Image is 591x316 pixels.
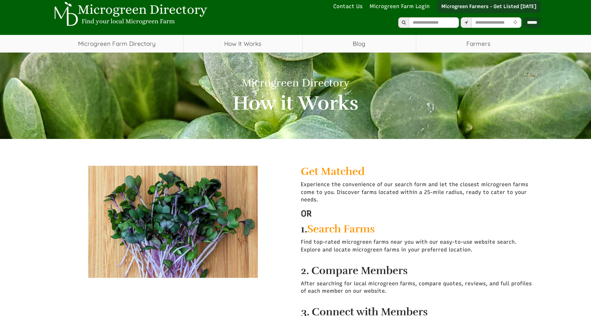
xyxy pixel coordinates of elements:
[88,166,258,278] img: db5fd87d105f0e1ae5d00f7173c24f0fd82c2260
[301,264,408,277] strong: 2. Compare Members
[303,35,416,53] a: Blog
[50,2,209,26] img: Microgreen Directory
[301,280,536,295] p: After searching for local microgreen farms, compare quotes, reviews, and full profiles of each me...
[301,165,365,178] a: Get Matched
[55,77,536,89] h1: Microgreen Directory
[301,223,307,236] strong: 1.
[301,208,312,219] strong: OR
[307,223,375,236] a: Search Farms
[301,181,536,203] p: Experience the convenience of our search form and let the closest microgreen farms come to you. D...
[370,3,433,10] a: Microgreen Farm Login
[184,35,302,53] a: How It Works
[50,35,183,53] a: Microgreen Farm Directory
[437,0,541,13] a: Microgreen Farmers - Get Listed [DATE]
[301,238,536,254] p: Find top-rated microgreen farms near you with our easy-to-use website search. Explore and locate ...
[55,92,536,114] h2: How it Works
[416,35,541,53] span: Farmers
[512,20,519,25] i: Use Current Location
[330,3,366,10] a: Contact Us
